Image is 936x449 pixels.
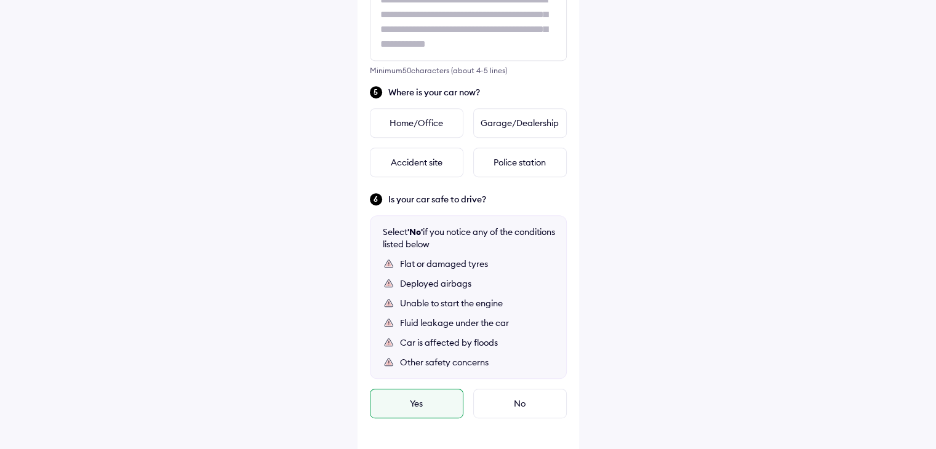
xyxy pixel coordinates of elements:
div: Deployed airbags [400,277,554,290]
span: Where is your car now? [388,86,567,98]
div: No [473,389,567,418]
div: Car is affected by floods [400,336,554,349]
div: Minimum 50 characters (about 4-5 lines) [370,66,567,75]
div: Flat or damaged tyres [400,258,554,270]
div: Unable to start the engine [400,297,554,309]
div: Accident site [370,148,463,177]
div: Home/Office [370,108,463,138]
div: Select if you notice any of the conditions listed below [383,226,555,250]
div: Fluid leakage under the car [400,317,554,329]
b: 'No' [407,226,423,237]
div: Police station [473,148,567,177]
div: Garage/Dealership [473,108,567,138]
div: Yes [370,389,463,418]
span: Is your car safe to drive? [388,193,567,205]
div: Other safety concerns [400,356,554,368]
